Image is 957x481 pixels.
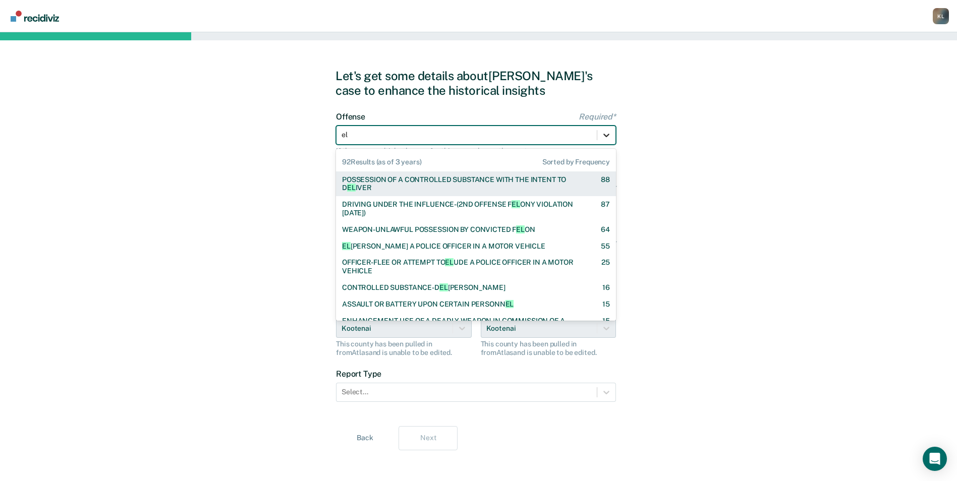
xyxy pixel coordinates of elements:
span: EL [342,242,351,250]
img: Recidiviz [11,11,59,22]
div: 16 [602,283,610,292]
span: EL [505,300,514,308]
span: EL [516,225,525,233]
span: EL [439,283,448,291]
div: This county has been pulled in from Atlas and is unable to be edited. [336,340,472,357]
span: Sorted by Frequency [542,158,610,166]
div: 88 [601,175,610,193]
span: EL [445,258,454,266]
div: OFFICER-FLEE OR ATTEMPT TO UDE A POLICE OFFICER IN A MOTOR VEHICLE [342,258,584,275]
div: 55 [601,242,610,251]
span: EL [347,184,356,192]
div: DRIVING UNDER THE INFLUENCE-(2ND OFFENSE F ONY VIOLATION [DATE]) [342,200,583,217]
button: Next [399,426,458,450]
div: K L [933,8,949,24]
div: Let's get some details about [PERSON_NAME]'s case to enhance the historical insights [335,69,622,98]
div: ENHANCEMENT-USE OF A DEADLY WEAPON IN COMMISSION OF A F ONY [342,317,585,334]
label: Report Type [336,369,616,379]
div: If there are multiple charges for this case, choose the most severe [336,147,616,155]
div: 64 [601,225,610,234]
div: 25 [601,258,610,275]
button: Profile dropdown button [933,8,949,24]
div: ASSAULT OR BATTERY UPON CERTAIN PERSONN [342,300,514,309]
div: Open Intercom Messenger [923,447,947,471]
div: POSSESSION OF A CONTROLLED SUBSTANCE WITH THE INTENT TO D IVER [342,175,583,193]
div: [PERSON_NAME] A POLICE OFFICER IN A MOTOR VEHICLE [342,242,545,251]
div: 15 [602,300,610,309]
span: EL [512,200,520,208]
div: WEAPON-UNLAWFUL POSSESSION BY CONVICTED F ON [342,225,535,234]
span: Required* [579,112,616,122]
button: Back [335,426,395,450]
label: Offense [336,112,616,122]
div: CONTROLLED SUBSTANCE-D [PERSON_NAME] [342,283,505,292]
div: 87 [601,200,610,217]
div: 15 [602,317,610,334]
span: 92 Results (as of 3 years) [342,158,422,166]
div: This county has been pulled in from Atlas and is unable to be edited. [481,340,616,357]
